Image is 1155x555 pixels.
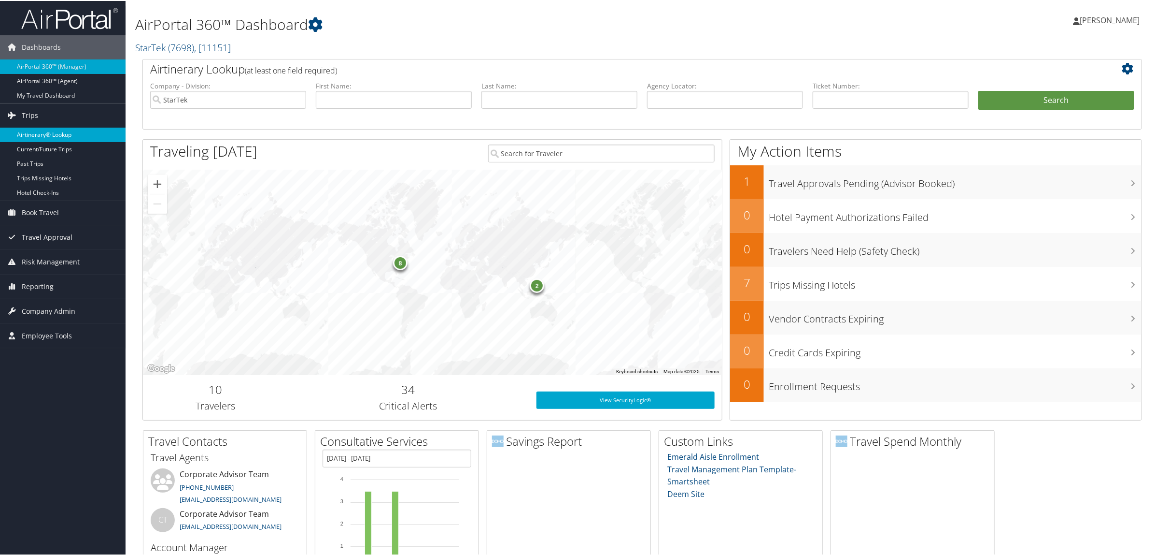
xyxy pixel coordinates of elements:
[150,140,257,161] h1: Traveling [DATE]
[146,467,304,507] li: Corporate Advisor Team
[245,64,337,75] span: (at least one field required)
[730,140,1141,161] h1: My Action Items
[730,172,764,189] h2: 1
[668,451,760,461] a: Emerald Aisle Enrollment
[148,432,307,449] h2: Travel Contacts
[180,521,282,530] a: [EMAIL_ADDRESS][DOMAIN_NAME]
[148,174,167,193] button: Zoom in
[295,398,522,412] h3: Critical Alerts
[151,540,299,554] h3: Account Manager
[730,240,764,256] h2: 0
[22,274,54,298] span: Reporting
[22,224,72,248] span: Travel Approval
[393,255,408,269] div: 8
[135,14,811,34] h1: AirPortal 360™ Dashboard
[769,239,1141,257] h3: Travelers Need Help (Safety Check)
[295,380,522,397] h2: 34
[22,102,38,127] span: Trips
[22,323,72,347] span: Employee Tools
[22,34,61,58] span: Dashboards
[1080,14,1140,25] span: [PERSON_NAME]
[668,488,705,498] a: Deem Site
[730,266,1141,300] a: 7Trips Missing Hotels
[148,193,167,213] button: Zoom out
[769,171,1141,190] h3: Travel Approvals Pending (Advisor Booked)
[492,432,650,449] h2: Savings Report
[146,507,304,539] li: Corporate Advisor Team
[813,80,969,90] label: Ticket Number:
[340,497,343,503] tspan: 3
[730,375,764,392] h2: 0
[145,362,177,374] img: Google
[730,206,764,222] h2: 0
[488,144,715,161] input: Search for Traveler
[536,391,715,408] a: View SecurityLogic®
[769,205,1141,223] h3: Hotel Payment Authorizations Failed
[730,274,764,290] h2: 7
[730,164,1141,198] a: 1Travel Approvals Pending (Advisor Booked)
[150,398,281,412] h3: Travelers
[180,494,282,503] a: [EMAIL_ADDRESS][DOMAIN_NAME]
[21,6,118,29] img: airportal-logo.png
[769,340,1141,359] h3: Credit Cards Expiring
[340,542,343,548] tspan: 1
[836,435,847,446] img: domo-logo.png
[664,432,822,449] h2: Custom Links
[150,80,306,90] label: Company - Division:
[492,435,504,446] img: domo-logo.png
[1073,5,1149,34] a: [PERSON_NAME]
[616,367,658,374] button: Keyboard shortcuts
[340,475,343,481] tspan: 4
[730,232,1141,266] a: 0Travelers Need Help (Safety Check)
[769,273,1141,291] h3: Trips Missing Hotels
[150,380,281,397] h2: 10
[730,334,1141,367] a: 0Credit Cards Expiring
[180,482,234,491] a: [PHONE_NUMBER]
[194,40,231,53] span: , [ 11151 ]
[340,520,343,526] tspan: 2
[730,198,1141,232] a: 0Hotel Payment Authorizations Failed
[978,90,1134,109] button: Search
[705,368,719,373] a: Terms (opens in new tab)
[730,341,764,358] h2: 0
[730,300,1141,334] a: 0Vendor Contracts Expiring
[135,40,231,53] a: StarTek
[22,200,59,224] span: Book Travel
[730,307,764,324] h2: 0
[150,60,1051,76] h2: Airtinerary Lookup
[647,80,803,90] label: Agency Locator:
[769,374,1141,393] h3: Enrollment Requests
[151,507,175,531] div: CT
[836,432,994,449] h2: Travel Spend Monthly
[769,307,1141,325] h3: Vendor Contracts Expiring
[663,368,700,373] span: Map data ©2025
[530,277,544,292] div: 2
[22,249,80,273] span: Risk Management
[22,298,75,322] span: Company Admin
[481,80,637,90] label: Last Name:
[730,367,1141,401] a: 0Enrollment Requests
[668,463,797,486] a: Travel Management Plan Template- Smartsheet
[151,450,299,464] h3: Travel Agents
[320,432,479,449] h2: Consultative Services
[316,80,472,90] label: First Name:
[168,40,194,53] span: ( 7698 )
[145,362,177,374] a: Open this area in Google Maps (opens a new window)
